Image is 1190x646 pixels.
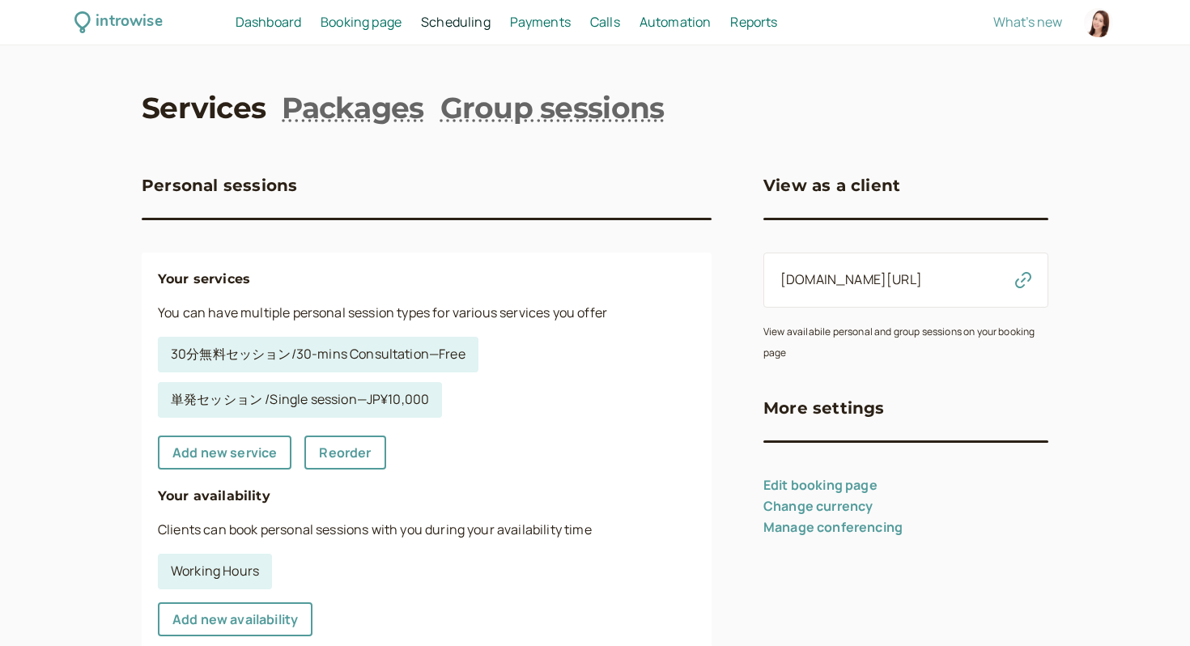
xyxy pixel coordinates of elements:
[780,270,922,288] a: [DOMAIN_NAME][URL]
[510,13,571,31] span: Payments
[510,12,571,33] a: Payments
[158,520,695,541] p: Clients can book personal sessions with you during your availability time
[158,382,442,418] a: 単発セッション /Single session—JP¥10,000
[590,13,620,31] span: Calls
[282,87,423,128] a: Packages
[440,87,665,128] a: Group sessions
[1082,6,1116,40] a: Account
[304,436,385,470] a: Reorder
[763,497,873,515] a: Change currency
[321,12,402,33] a: Booking page
[421,13,491,31] span: Scheduling
[158,303,695,324] p: You can have multiple personal session types for various services you offer
[640,12,712,33] a: Automation
[321,13,402,31] span: Booking page
[158,436,291,470] a: Add new service
[763,395,885,421] h3: More settings
[142,172,297,198] h3: Personal sessions
[640,13,712,31] span: Automation
[142,87,266,128] a: Services
[993,13,1062,31] span: What's new
[730,12,777,33] a: Reports
[590,12,620,33] a: Calls
[236,12,301,33] a: Dashboard
[763,172,900,198] h3: View as a client
[158,337,478,372] a: 30分無料セッション/30-mins Consultation—Free
[763,476,878,494] a: Edit booking page
[993,15,1062,29] button: What's new
[158,602,312,636] a: Add new availability
[763,325,1035,359] small: View availabile personal and group sessions on your booking page
[158,486,695,507] h4: Your availability
[1109,568,1190,646] iframe: Chat Widget
[74,10,163,35] a: introwise
[421,12,491,33] a: Scheduling
[158,554,272,589] a: Working Hours
[730,13,777,31] span: Reports
[158,269,695,290] h4: Your services
[96,10,162,35] div: introwise
[236,13,301,31] span: Dashboard
[763,518,903,536] a: Manage conferencing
